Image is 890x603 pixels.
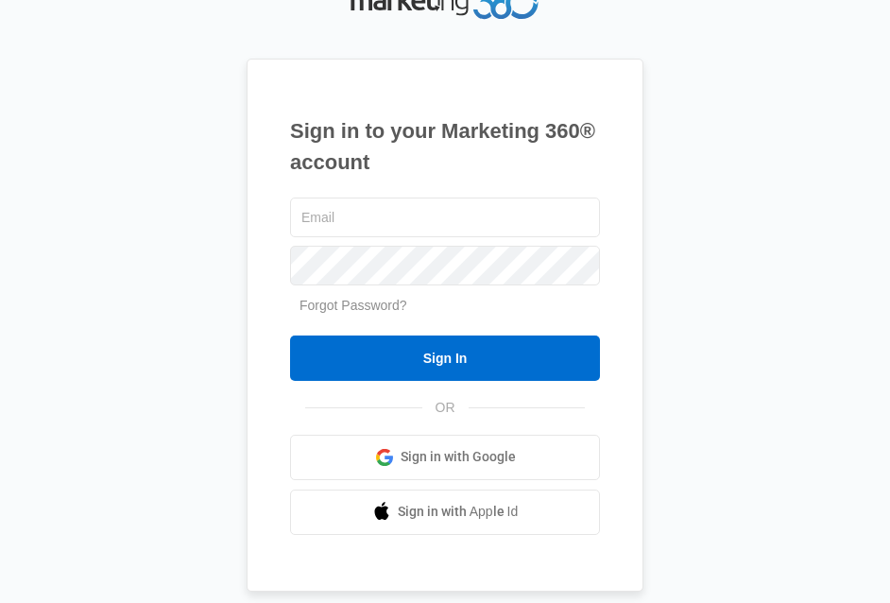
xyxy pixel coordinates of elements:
a: Sign in with Google [290,435,600,480]
h1: Sign in to your Marketing 360® account [290,115,600,178]
a: Forgot Password? [300,298,407,313]
input: Email [290,198,600,237]
span: Sign in with Google [401,447,516,467]
input: Sign In [290,336,600,381]
span: Sign in with Apple Id [398,502,519,522]
span: OR [422,398,469,418]
a: Sign in with Apple Id [290,490,600,535]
